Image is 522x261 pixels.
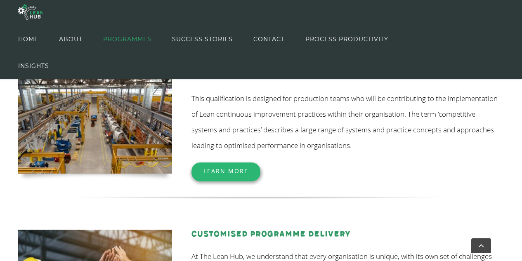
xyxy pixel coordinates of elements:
[18,21,38,58] span: HOME
[18,26,409,79] nav: Main Menu
[305,26,388,52] a: PROCESS PRODUCTIVITY
[253,26,285,52] a: CONTACT
[253,21,285,58] span: CONTACT
[103,26,151,52] a: PROGRAMMES
[59,26,83,52] a: ABOUT
[103,21,151,58] span: PROGRAMMES
[18,52,49,79] a: INSIGHTS
[191,229,350,239] a: Customised Programme Delivery
[305,21,388,58] span: PROCESS PRODUCTIVITY
[59,21,83,58] span: ABOUT
[18,47,49,85] span: INSIGHTS
[18,26,38,52] a: HOME
[18,71,172,174] img: science-in-hd-pAzSrQF3XUQ-unsplash
[191,94,498,150] span: This qualification is designed for production teams who will be contributing to the implementatio...
[191,162,260,180] a: Learn More
[18,1,42,24] img: The Lean Hub | Optimising productivity with Lean Logo
[172,21,233,58] span: SUCCESS STORIES
[172,26,233,52] a: SUCCESS STORIES
[203,167,248,175] span: Learn More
